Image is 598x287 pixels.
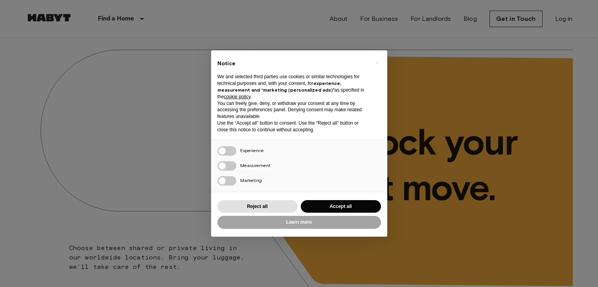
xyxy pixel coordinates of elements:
span: Measurement [240,162,270,168]
button: Reject all [217,200,298,213]
p: You can freely give, deny, or withdraw your consent at any time by accessing the preferences pane... [217,100,368,120]
a: cookie policy [224,94,250,99]
span: Experience [240,147,264,153]
button: Learn more [217,216,381,229]
span: × [375,58,378,68]
h2: Notice [217,60,368,68]
p: Use the “Accept all” button to consent. Use the “Reject all” button or close this notice to conti... [217,120,368,133]
button: Accept all [301,200,381,213]
strong: experience, measurement and “marketing (personalized ads)” [217,80,341,93]
span: Marketing [240,177,262,183]
p: We and selected third parties use cookies or similar technologies for technical purposes and, wit... [217,74,368,100]
button: Close this notice [371,57,383,69]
